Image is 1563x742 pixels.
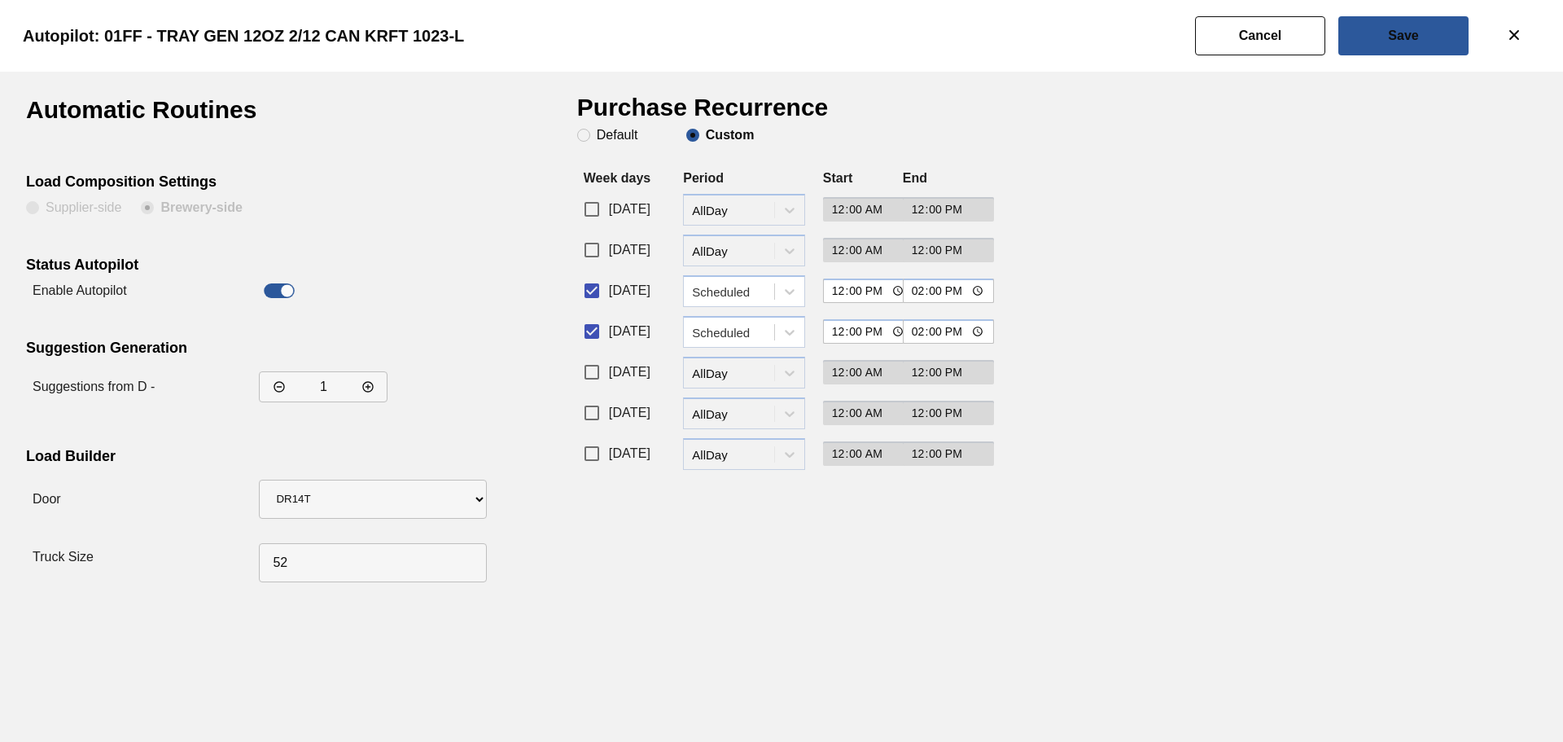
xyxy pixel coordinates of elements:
[26,201,121,217] clb-radio-button: Supplier-side
[26,448,479,469] div: Load Builder
[577,129,667,142] clb-radio-button: Default
[33,550,94,564] label: Truck Size
[33,283,127,297] label: Enable Autopilot
[577,98,866,129] h1: Purchase Recurrence
[609,403,650,423] span: [DATE]
[609,322,650,341] span: [DATE]
[26,98,315,134] h1: Automatic Routines
[609,362,650,382] span: [DATE]
[584,171,650,185] label: Week days
[26,257,479,278] div: Status Autopilot
[609,240,650,260] span: [DATE]
[683,171,724,185] label: Period
[141,201,243,217] clb-radio-button: Brewery-side
[33,492,61,506] label: Door
[609,200,650,219] span: [DATE]
[609,281,650,301] span: [DATE]
[26,340,479,361] div: Suggestion Generation
[26,173,479,195] div: Load Composition Settings
[609,444,650,463] span: [DATE]
[692,325,776,339] div: Scheduled
[903,171,927,185] label: End
[823,171,852,185] label: Start
[33,380,155,393] label: Suggestions from D -
[686,129,755,142] clb-radio-button: Custom
[692,284,776,298] div: Scheduled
